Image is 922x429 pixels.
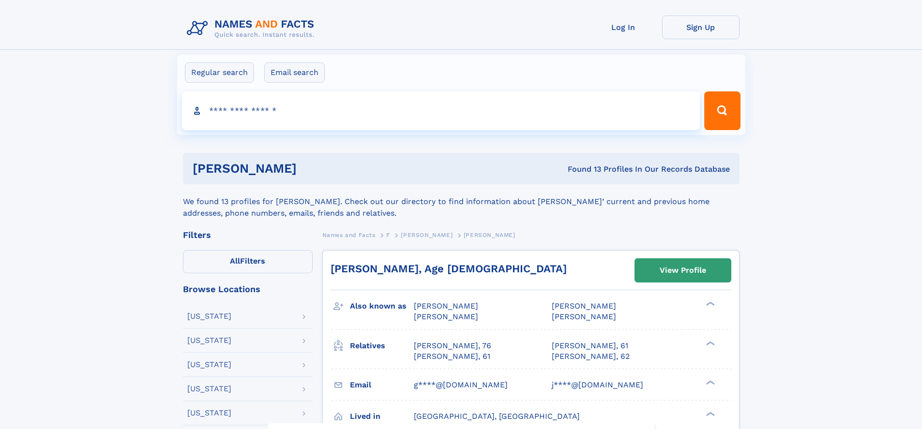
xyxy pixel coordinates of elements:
[183,184,740,219] div: We found 13 profiles for [PERSON_NAME]. Check out our directory to find information about [PERSON...
[230,256,240,266] span: All
[331,263,567,275] a: [PERSON_NAME], Age [DEMOGRAPHIC_DATA]
[704,379,715,385] div: ❯
[704,91,740,130] button: Search Button
[552,312,616,321] span: [PERSON_NAME]
[350,338,414,354] h3: Relatives
[183,250,313,273] label: Filters
[187,312,231,320] div: [US_STATE]
[414,340,491,351] a: [PERSON_NAME], 76
[552,351,630,362] a: [PERSON_NAME], 62
[414,351,490,362] a: [PERSON_NAME], 61
[704,340,715,346] div: ❯
[432,164,730,175] div: Found 13 Profiles In Our Records Database
[662,15,740,39] a: Sign Up
[414,312,478,321] span: [PERSON_NAME]
[350,408,414,425] h3: Lived in
[183,231,313,239] div: Filters
[585,15,662,39] a: Log In
[552,301,616,311] span: [PERSON_NAME]
[414,412,580,421] span: [GEOGRAPHIC_DATA], [GEOGRAPHIC_DATA]
[193,163,432,175] h1: [PERSON_NAME]
[264,62,325,83] label: Email search
[660,259,706,281] div: View Profile
[704,411,715,417] div: ❯
[182,91,700,130] input: search input
[552,340,628,351] a: [PERSON_NAME], 61
[401,232,453,238] span: [PERSON_NAME]
[350,377,414,393] h3: Email
[187,361,231,369] div: [US_STATE]
[322,229,376,241] a: Names and Facts
[183,285,313,294] div: Browse Locations
[704,301,715,307] div: ❯
[386,232,390,238] span: F
[187,409,231,417] div: [US_STATE]
[187,385,231,393] div: [US_STATE]
[187,337,231,344] div: [US_STATE]
[401,229,453,241] a: [PERSON_NAME]
[350,298,414,314] h3: Also known as
[386,229,390,241] a: F
[464,232,515,238] span: [PERSON_NAME]
[414,301,478,311] span: [PERSON_NAME]
[183,15,322,42] img: Logo Names and Facts
[185,62,254,83] label: Regular search
[635,259,731,282] a: View Profile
